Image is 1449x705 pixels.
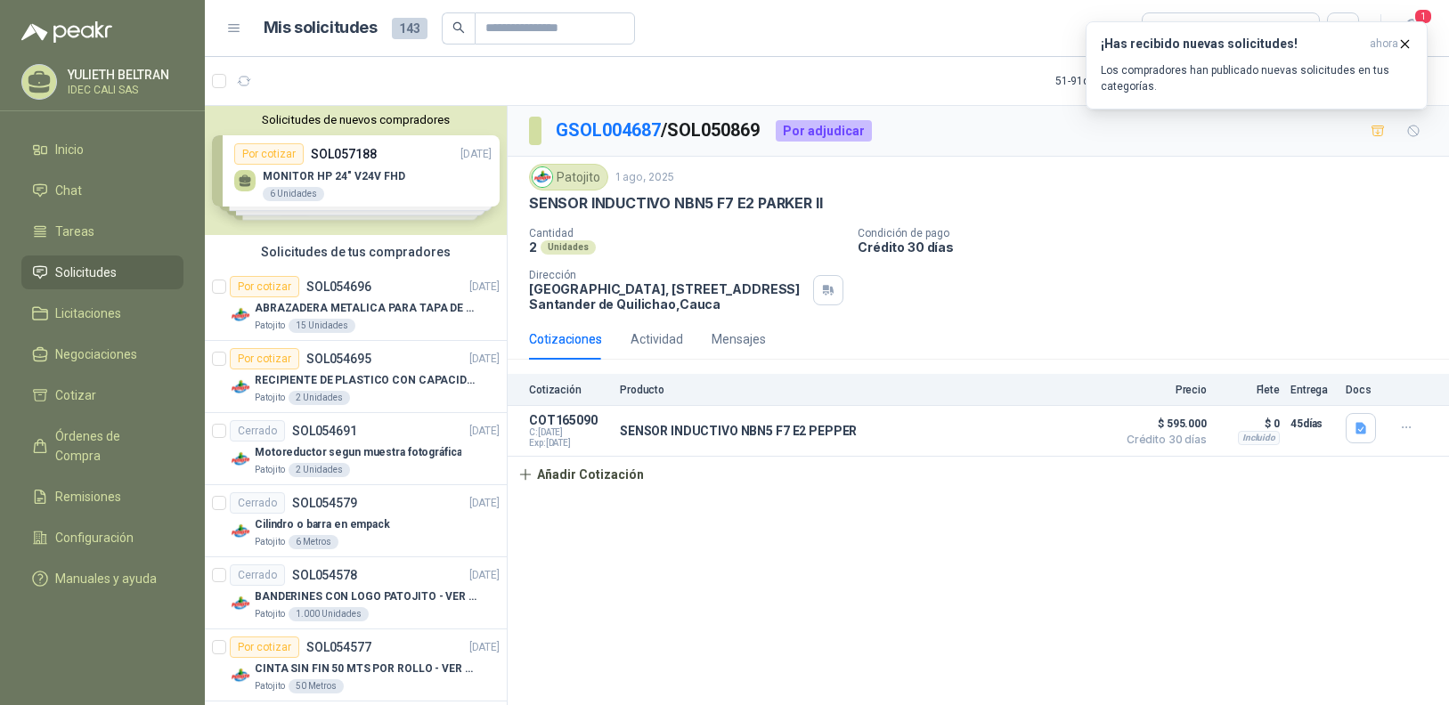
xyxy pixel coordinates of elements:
[289,463,350,477] div: 2 Unidades
[1118,434,1207,445] span: Crédito 30 días
[255,588,476,605] p: BANDERINES CON LOGO PATOJITO - VER DOC ADJUNTO
[255,679,285,693] p: Patojito
[556,119,661,141] a: GSOL004687
[529,164,608,190] div: Patojito
[205,106,507,235] div: Solicitudes de nuevos compradoresPor cotizarSOL057188[DATE] MONITOR HP 24" V24V FHD6 UnidadesPor ...
[205,485,507,557] a: CerradoSOL054579[DATE] Company LogoCilindro o barra en empackPatojito6 Metros
[1290,413,1335,434] p: 45 días
[21,521,183,555] a: Configuración
[289,535,338,549] div: 6 Metros
[205,235,507,269] div: Solicitudes de tus compradores
[529,281,806,312] p: [GEOGRAPHIC_DATA], [STREET_ADDRESS] Santander de Quilichao , Cauca
[55,140,84,159] span: Inicio
[529,239,537,255] p: 2
[469,279,500,296] p: [DATE]
[205,629,507,701] a: Por cotizarSOL054577[DATE] Company LogoCINTA SIN FIN 50 MTS POR ROLLO - VER DOC ADJUNTOPatojito50...
[230,304,251,326] img: Company Logo
[255,300,476,317] p: ABRAZADERA METALICA PARA TAPA DE TAMBOR DE PLASTICO DE 50 LT
[21,133,183,166] a: Inicio
[529,413,609,427] p: COT165090
[230,348,299,369] div: Por cotizar
[620,424,857,438] p: SENSOR INDUCTIVO NBN5 F7 E2 PEPPER
[469,351,500,368] p: [DATE]
[306,641,371,653] p: SOL054577
[292,497,357,509] p: SOL054579
[55,222,94,241] span: Tareas
[205,557,507,629] a: CerradoSOL054578[DATE] Company LogoBANDERINES CON LOGO PATOJITO - VER DOC ADJUNTOPatojito1.000 Un...
[306,280,371,293] p: SOL054696
[289,319,355,333] div: 15 Unidades
[469,423,500,440] p: [DATE]
[21,174,183,207] a: Chat
[255,319,285,333] p: Patojito
[529,384,609,396] p: Cotización
[21,255,183,289] a: Solicitudes
[529,194,822,213] p: SENSOR INDUCTIVO NBN5 F7 E2 PARKER II
[1118,413,1207,434] span: $ 595.000
[556,117,761,144] p: / SOL050869
[541,240,596,255] div: Unidades
[21,419,183,473] a: Órdenes de Compra
[289,607,369,621] div: 1.000 Unidades
[392,18,427,39] span: 143
[230,564,285,586] div: Cerrado
[306,352,371,365] p: SOL054695
[529,329,602,349] div: Cotizaciones
[533,167,552,187] img: Company Logo
[205,269,507,341] a: Por cotizarSOL054696[DATE] Company LogoABRAZADERA METALICA PARA TAPA DE TAMBOR DE PLASTICO DE 50 ...
[205,413,507,485] a: CerradoSOL054691[DATE] Company LogoMotoreductor segun muestra fotográficaPatojito2 Unidades
[21,215,183,248] a: Tareas
[230,420,285,442] div: Cerrado
[55,426,167,466] span: Órdenes de Compra
[508,457,654,492] button: Añadir Cotización
[255,516,390,533] p: Cilindro o barra en empack
[21,480,183,514] a: Remisiones
[469,639,500,656] p: [DATE]
[55,304,121,323] span: Licitaciones
[1396,12,1428,45] button: 1
[55,569,157,588] span: Manuales y ayuda
[55,385,96,405] span: Cotizar
[292,425,357,437] p: SOL054691
[1086,21,1428,109] button: ¡Has recibido nuevas solicitudes!ahora Los compradores han publicado nuevas solicitudes en tus ca...
[858,239,1442,255] p: Crédito 30 días
[1346,384,1381,396] p: Docs
[452,21,465,34] span: search
[55,263,117,282] span: Solicitudes
[21,562,183,596] a: Manuales y ayuda
[55,344,137,364] span: Negociaciones
[1238,431,1280,445] div: Incluido
[1153,19,1191,38] div: Todas
[1413,8,1433,25] span: 1
[1118,384,1207,396] p: Precio
[631,329,683,349] div: Actividad
[21,378,183,412] a: Cotizar
[255,372,476,389] p: RECIPIENTE DE PLASTICO CON CAPACIDAD DE 1.8 LT PARA LA EXTRACCIÓN MANUAL DE LIQUIDOS
[776,120,872,142] div: Por adjudicar
[68,69,179,81] p: YULIETH BELTRAN
[529,438,609,449] span: Exp: [DATE]
[858,227,1442,239] p: Condición de pago
[1217,413,1280,434] p: $ 0
[529,227,843,239] p: Cantidad
[289,679,344,693] div: 50 Metros
[1290,384,1335,396] p: Entrega
[21,296,183,330] a: Licitaciones
[230,276,299,297] div: Por cotizar
[68,85,179,95] p: IDEC CALI SAS
[55,487,121,506] span: Remisiones
[230,593,251,614] img: Company Logo
[230,449,251,470] img: Company Logo
[1101,62,1412,94] p: Los compradores han publicado nuevas solicitudes en tus categorías.
[255,444,461,461] p: Motoreductor segun muestra fotográfica
[205,341,507,413] a: Por cotizarSOL054695[DATE] Company LogoRECIPIENTE DE PLASTICO CON CAPACIDAD DE 1.8 LT PARA LA EXT...
[1370,36,1398,52] span: ahora
[230,521,251,542] img: Company Logo
[255,391,285,405] p: Patojito
[255,463,285,477] p: Patojito
[230,492,285,514] div: Cerrado
[230,665,251,686] img: Company Logo
[615,169,674,186] p: 1 ago, 2025
[1055,67,1165,95] div: 51 - 91 de 91
[712,329,766,349] div: Mensajes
